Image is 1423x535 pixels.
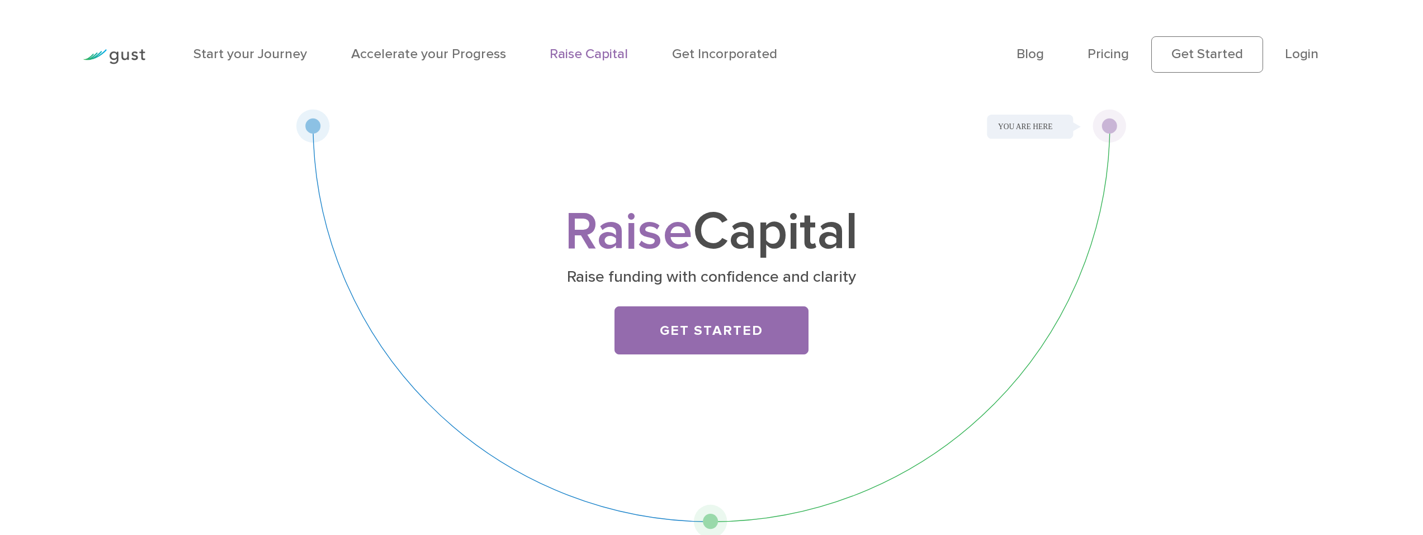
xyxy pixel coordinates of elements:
[550,46,628,62] a: Raise Capital
[413,208,1010,256] h1: Capital
[1088,46,1129,62] a: Pricing
[351,46,506,62] a: Accelerate your Progress
[1285,46,1318,62] a: Login
[1017,46,1044,62] a: Blog
[614,306,809,355] a: Get Started
[672,46,777,62] a: Get Incorporated
[193,46,307,62] a: Start your Journey
[565,200,693,263] span: Raise
[418,267,1005,288] p: Raise funding with confidence and clarity
[83,49,145,64] img: Gust Logo
[1151,36,1263,72] a: Get Started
